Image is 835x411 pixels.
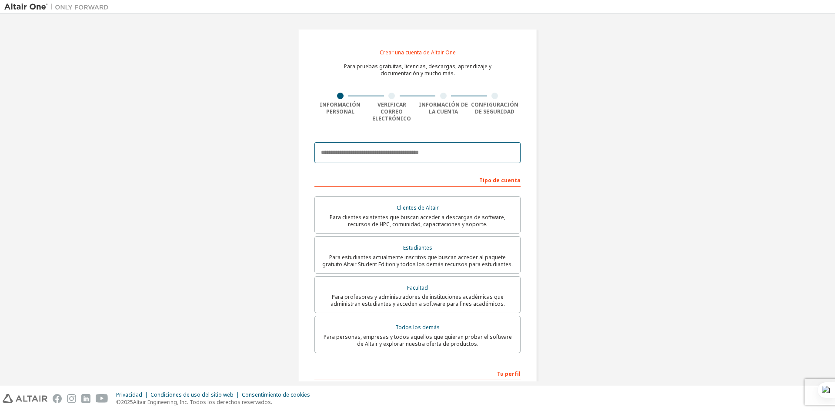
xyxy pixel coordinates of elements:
[403,244,432,251] font: Estudiantes
[419,101,468,115] font: Información de la cuenta
[67,394,76,403] img: instagram.svg
[96,394,108,403] img: youtube.svg
[133,398,272,406] font: Altair Engineering, Inc. Todos los derechos reservados.
[53,394,62,403] img: facebook.svg
[479,177,521,184] font: Tipo de cuenta
[395,324,440,331] font: Todos los demás
[3,394,47,403] img: altair_logo.svg
[331,293,505,307] font: Para profesores y administradores de instituciones académicas que administran estudiantes y acced...
[4,3,113,11] img: Altair Uno
[380,49,456,56] font: Crear una cuenta de Altair One
[81,394,90,403] img: linkedin.svg
[322,254,513,268] font: Para estudiantes actualmente inscritos que buscan acceder al paquete gratuito Altair Student Edit...
[407,284,428,291] font: Facultad
[121,398,133,406] font: 2025
[330,214,505,228] font: Para clientes existentes que buscan acceder a descargas de software, recursos de HPC, comunidad, ...
[471,101,518,115] font: Configuración de seguridad
[116,391,142,398] font: Privacidad
[320,101,361,115] font: Información personal
[116,398,121,406] font: ©
[372,101,411,122] font: Verificar correo electrónico
[344,63,491,70] font: Para pruebas gratuitas, licencias, descargas, aprendizaje y
[324,333,512,348] font: Para personas, empresas y todos aquellos que quieran probar el software de Altair y explorar nues...
[497,370,521,378] font: Tu perfil
[381,70,455,77] font: documentación y mucho más.
[242,391,310,398] font: Consentimiento de cookies
[150,391,234,398] font: Condiciones de uso del sitio web
[397,204,439,211] font: Clientes de Altair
